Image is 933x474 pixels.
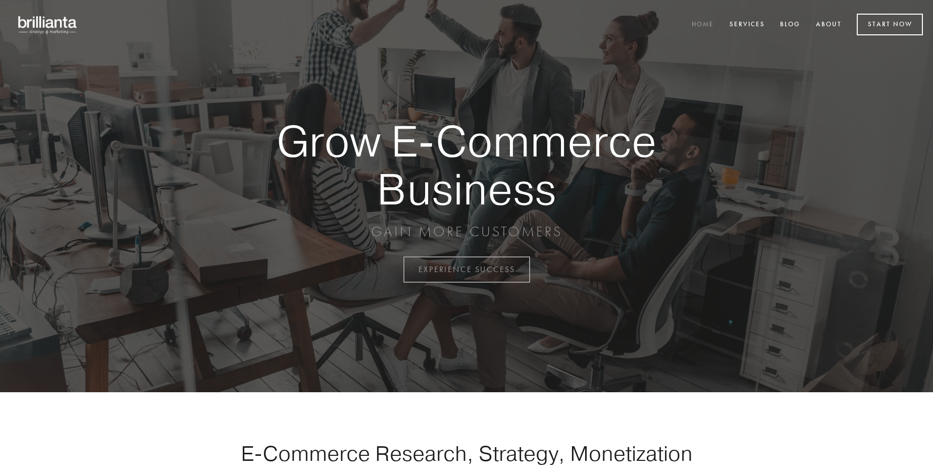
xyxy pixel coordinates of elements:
strong: Grow E-Commerce Business [241,117,692,213]
h1: E-Commerce Research, Strategy, Monetization [209,441,724,466]
a: EXPERIENCE SUCCESS [403,256,530,283]
p: GAIN MORE CUSTOMERS [241,223,692,241]
a: Home [685,17,720,33]
a: Services [723,17,771,33]
img: brillianta - research, strategy, marketing [10,10,86,39]
a: Blog [773,17,807,33]
a: Start Now [857,14,923,35]
a: About [809,17,848,33]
